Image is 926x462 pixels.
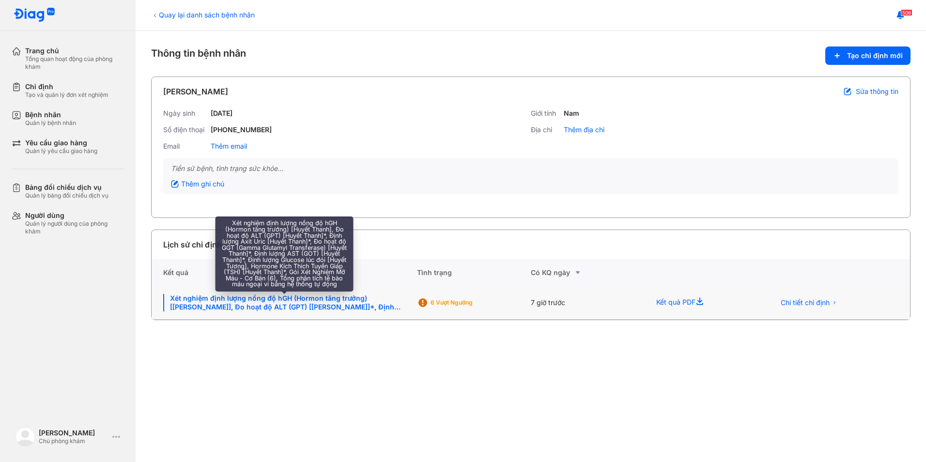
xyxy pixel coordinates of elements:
div: Xét nghiệm định lượng nồng độ hGH (Hormon tăng trưởng) [[PERSON_NAME]], Đo hoạt độ ALT (GPT) [[PE... [163,294,405,311]
div: Tổng quan hoạt động của phòng khám [25,55,124,71]
div: Kết quả [152,259,417,286]
div: Thêm ghi chú [171,180,224,188]
div: Email [163,142,207,151]
span: Tạo chỉ định mới [847,51,903,60]
div: [PERSON_NAME] [39,429,108,437]
span: Sửa thông tin [856,87,898,96]
div: Số điện thoại [163,125,207,134]
img: logo [15,427,35,447]
div: [DATE] [211,109,232,118]
div: Ngày sinh [163,109,207,118]
div: [PHONE_NUMBER] [211,125,272,134]
div: Lịch sử chỉ định [163,239,222,250]
div: [PERSON_NAME] [163,86,228,97]
div: Có KQ ngày [531,267,645,278]
div: Kết quả PDF [645,286,763,320]
div: Thêm địa chỉ [564,125,604,134]
div: Quay lại danh sách bệnh nhân [151,10,255,20]
div: Tình trạng [417,259,531,286]
div: 7 giờ trước [531,286,645,320]
div: Tiền sử bệnh, tình trạng sức khỏe... [171,164,891,173]
div: Thông tin bệnh nhân [151,46,911,65]
span: Chi tiết chỉ định [781,298,830,307]
img: logo [14,8,55,23]
div: Quản lý yêu cầu giao hàng [25,147,97,155]
div: 6 Vượt ngưỡng [431,299,508,307]
div: Nam [564,109,579,118]
div: Bảng đối chiếu dịch vụ [25,183,108,192]
div: Trang chủ [25,46,124,55]
div: Yêu cầu giao hàng [25,139,97,147]
span: 508 [901,9,912,16]
div: Thêm email [211,142,247,151]
div: Chủ phòng khám [39,437,108,445]
div: Quản lý người dùng của phòng khám [25,220,124,235]
button: Tạo chỉ định mới [825,46,911,65]
div: Người dùng [25,211,124,220]
div: Quản lý bảng đối chiếu dịch vụ [25,192,108,200]
button: Chi tiết chỉ định [775,295,843,310]
div: Bệnh nhân [25,110,76,119]
div: Chỉ định [25,82,108,91]
div: Địa chỉ [531,125,560,134]
div: Tạo và quản lý đơn xét nghiệm [25,91,108,99]
div: Giới tính [531,109,560,118]
div: Quản lý bệnh nhân [25,119,76,127]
